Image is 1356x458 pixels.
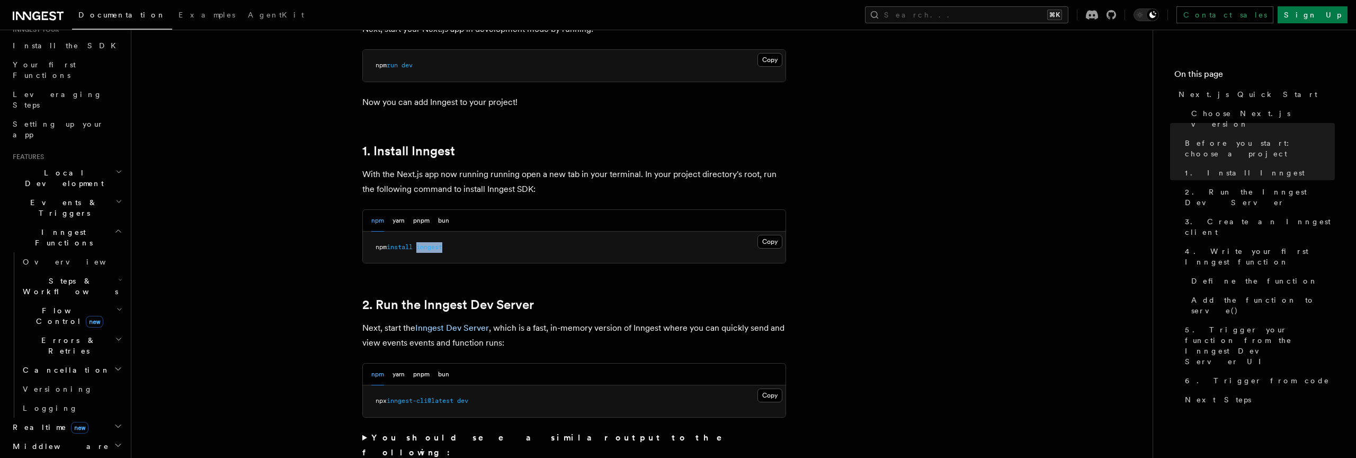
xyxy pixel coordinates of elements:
[8,418,124,437] button: Realtimenew
[438,364,449,385] button: bun
[8,441,109,452] span: Middleware
[387,61,398,69] span: run
[8,55,124,85] a: Your first Functions
[757,53,782,67] button: Copy
[413,210,430,232] button: pnpm
[376,61,387,69] span: npm
[1176,6,1273,23] a: Contact sales
[1134,8,1159,21] button: Toggle dark mode
[1047,10,1062,20] kbd: ⌘K
[23,385,93,393] span: Versioning
[19,276,118,297] span: Steps & Workflows
[72,3,172,30] a: Documentation
[413,364,430,385] button: pnpm
[1185,168,1305,178] span: 1. Install Inngest
[8,168,115,189] span: Local Development
[362,144,455,158] a: 1. Install Inngest
[1181,212,1335,242] a: 3. Create an Inngest client
[1174,68,1335,85] h4: On this page
[13,120,104,139] span: Setting up your app
[8,85,124,114] a: Leveraging Steps
[8,223,124,252] button: Inngest Functions
[416,243,442,251] span: inngest
[86,316,103,328] span: new
[8,36,124,55] a: Install the SDK
[1181,390,1335,409] a: Next Steps
[71,422,88,434] span: new
[1185,216,1335,237] span: 3. Create an Inngest client
[8,153,44,161] span: Features
[387,243,413,251] span: install
[248,11,304,19] span: AgentKit
[1181,134,1335,163] a: Before you start: choose a project
[362,297,534,312] a: 2. Run the Inngest Dev Server
[1191,295,1335,316] span: Add the function to serve()
[19,360,124,380] button: Cancellation
[19,305,117,327] span: Flow Control
[1181,182,1335,212] a: 2. Run the Inngest Dev Server
[179,11,235,19] span: Examples
[19,301,124,331] button: Flow Controlnew
[1278,6,1348,23] a: Sign Up
[362,433,737,457] strong: You should see a similar output to the following:
[1181,371,1335,390] a: 6. Trigger from code
[13,60,76,80] span: Your first Functions
[19,399,124,418] a: Logging
[1185,394,1251,405] span: Next Steps
[371,364,384,385] button: npm
[1179,89,1317,100] span: Next.js Quick Start
[8,227,114,248] span: Inngest Functions
[415,323,489,333] a: Inngest Dev Server
[8,252,124,418] div: Inngest Functions
[1191,108,1335,129] span: Choose Next.js version
[376,397,387,404] span: npx
[1185,375,1330,386] span: 6. Trigger from code
[19,335,115,356] span: Errors & Retries
[376,243,387,251] span: npm
[19,380,124,399] a: Versioning
[362,167,786,197] p: With the Next.js app now running running open a new tab in your terminal. In your project directo...
[387,397,453,404] span: inngest-cli@latest
[23,404,78,412] span: Logging
[8,197,115,218] span: Events & Triggers
[362,95,786,110] p: Now you can add Inngest to your project!
[1174,85,1335,104] a: Next.js Quick Start
[19,331,124,360] button: Errors & Retries
[1185,324,1335,367] span: 5. Trigger your function from the Inngest Dev Server UI
[438,210,449,232] button: bun
[172,3,242,29] a: Examples
[757,235,782,249] button: Copy
[8,422,88,433] span: Realtime
[1187,271,1335,290] a: Define the function
[1185,246,1335,267] span: 4. Write your first Inngest function
[23,258,132,266] span: Overview
[1181,320,1335,371] a: 5. Trigger your function from the Inngest Dev Server UI
[1187,104,1335,134] a: Choose Next.js version
[371,210,384,232] button: npm
[242,3,310,29] a: AgentKit
[13,90,102,109] span: Leveraging Steps
[362,321,786,350] p: Next, start the , which is a fast, in-memory version of Inngest where you can quickly send and vi...
[392,364,405,385] button: yarn
[8,163,124,193] button: Local Development
[402,61,413,69] span: dev
[392,210,405,232] button: yarn
[19,365,110,375] span: Cancellation
[8,114,124,144] a: Setting up your app
[78,11,166,19] span: Documentation
[1187,290,1335,320] a: Add the function to serve()
[8,437,124,456] button: Middleware
[1185,187,1335,208] span: 2. Run the Inngest Dev Server
[13,41,122,50] span: Install the SDK
[19,252,124,271] a: Overview
[1191,276,1318,286] span: Define the function
[865,6,1068,23] button: Search...⌘K
[1181,163,1335,182] a: 1. Install Inngest
[1185,138,1335,159] span: Before you start: choose a project
[757,389,782,402] button: Copy
[1181,242,1335,271] a: 4. Write your first Inngest function
[19,271,124,301] button: Steps & Workflows
[8,25,59,34] span: Inngest tour
[457,397,468,404] span: dev
[8,193,124,223] button: Events & Triggers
